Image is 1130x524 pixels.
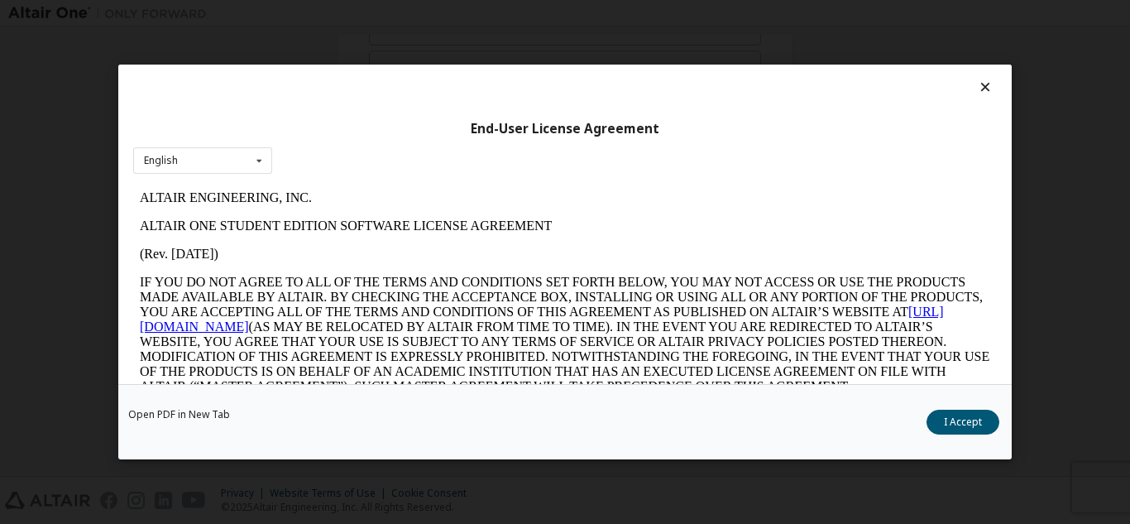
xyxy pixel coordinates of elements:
[7,121,811,150] a: [URL][DOMAIN_NAME]
[144,156,178,166] div: English
[927,410,999,435] button: I Accept
[7,224,857,283] p: This Altair One Student Edition Software License Agreement (“Agreement”) is between Altair Engine...
[133,121,997,137] div: End-User License Agreement
[7,35,857,50] p: ALTAIR ONE STUDENT EDITION SOFTWARE LICENSE AGREEMENT
[7,7,857,22] p: ALTAIR ENGINEERING, INC.
[7,63,857,78] p: (Rev. [DATE])
[7,91,857,210] p: IF YOU DO NOT AGREE TO ALL OF THE TERMS AND CONDITIONS SET FORTH BELOW, YOU MAY NOT ACCESS OR USE...
[128,410,230,420] a: Open PDF in New Tab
